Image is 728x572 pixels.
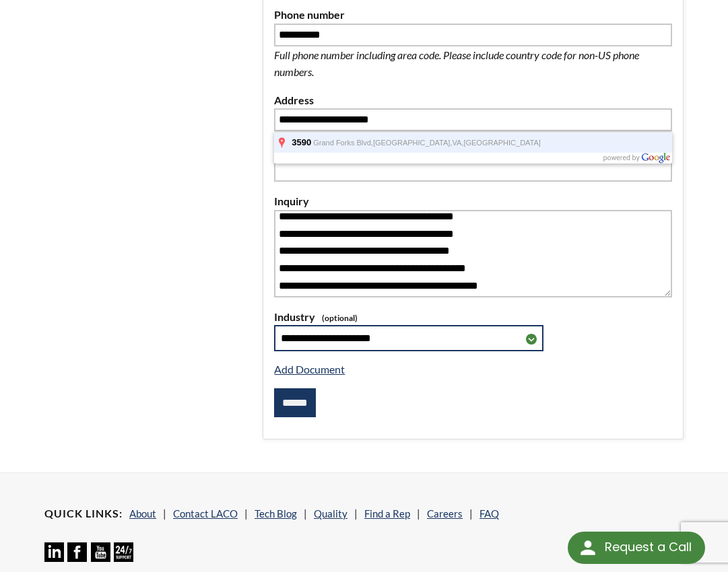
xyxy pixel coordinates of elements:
[479,507,499,520] a: FAQ
[114,552,133,564] a: 24/7 Support
[577,537,599,559] img: round button
[313,139,373,147] span: Grand Forks Blvd,
[274,192,672,210] label: Inquiry
[255,507,297,520] a: Tech Blog
[114,542,133,562] img: 24/7 Support Icon
[452,139,463,147] span: VA,
[364,507,410,520] a: Find a Rep
[129,507,156,520] a: About
[373,139,453,147] span: [GEOGRAPHIC_DATA],
[292,137,311,147] span: 3590
[274,6,672,24] label: Phone number
[605,532,692,563] div: Request a Call
[274,92,672,109] label: Address
[274,308,672,326] label: Industry
[314,507,348,520] a: Quality
[463,139,541,147] span: [GEOGRAPHIC_DATA]
[173,507,238,520] a: Contact LACO
[568,532,705,564] div: Request a Call
[44,507,123,521] h4: Quick Links
[274,46,672,81] p: Full phone number including area code. Please include country code for non-US phone numbers.
[427,507,463,520] a: Careers
[274,363,345,376] a: Add Document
